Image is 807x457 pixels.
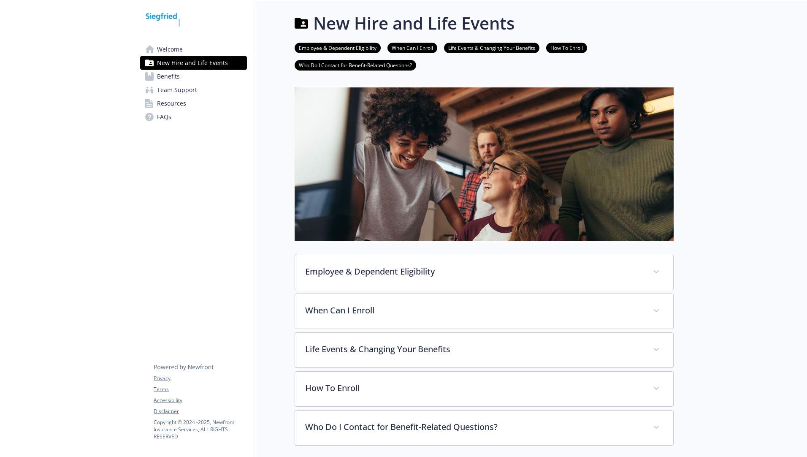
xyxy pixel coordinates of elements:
p: Employee & Dependent Eligibility [305,265,643,278]
a: New Hire and Life Events [140,56,247,70]
a: Privacy [154,375,246,382]
a: Benefits [140,70,247,83]
a: Welcome [140,43,247,56]
h1: New Hire and Life Events [313,11,515,36]
span: New Hire and Life Events [157,56,228,70]
a: Employee & Dependent Eligibility [295,44,381,52]
div: When Can I Enroll [295,294,673,329]
span: Benefits [157,70,180,83]
a: Disclaimer [154,408,246,415]
a: FAQs [140,110,247,124]
a: Team Support [140,83,247,97]
p: Life Events & Changing Your Benefits [305,343,643,356]
div: Employee & Dependent Eligibility [295,255,673,290]
p: How To Enroll [305,382,643,394]
div: Life Events & Changing Your Benefits [295,333,673,367]
span: Team Support [157,83,197,97]
p: Who Do I Contact for Benefit-Related Questions? [305,421,643,433]
a: Resources [140,97,247,110]
div: Who Do I Contact for Benefit-Related Questions? [295,411,673,445]
a: Accessibility [154,397,246,404]
p: Copyright © 2024 - 2025 , Newfront Insurance Services, ALL RIGHTS RESERVED [154,419,246,440]
a: When Can I Enroll [387,44,437,52]
span: FAQs [157,110,171,124]
a: Terms [154,386,246,393]
p: When Can I Enroll [305,304,643,317]
a: Life Events & Changing Your Benefits [444,44,539,52]
a: Who Do I Contact for Benefit-Related Questions? [295,61,416,69]
a: How To Enroll [546,44,587,52]
img: new hire page banner [295,87,674,241]
div: How To Enroll [295,372,673,406]
span: Resources [157,97,186,110]
span: Welcome [157,43,183,56]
